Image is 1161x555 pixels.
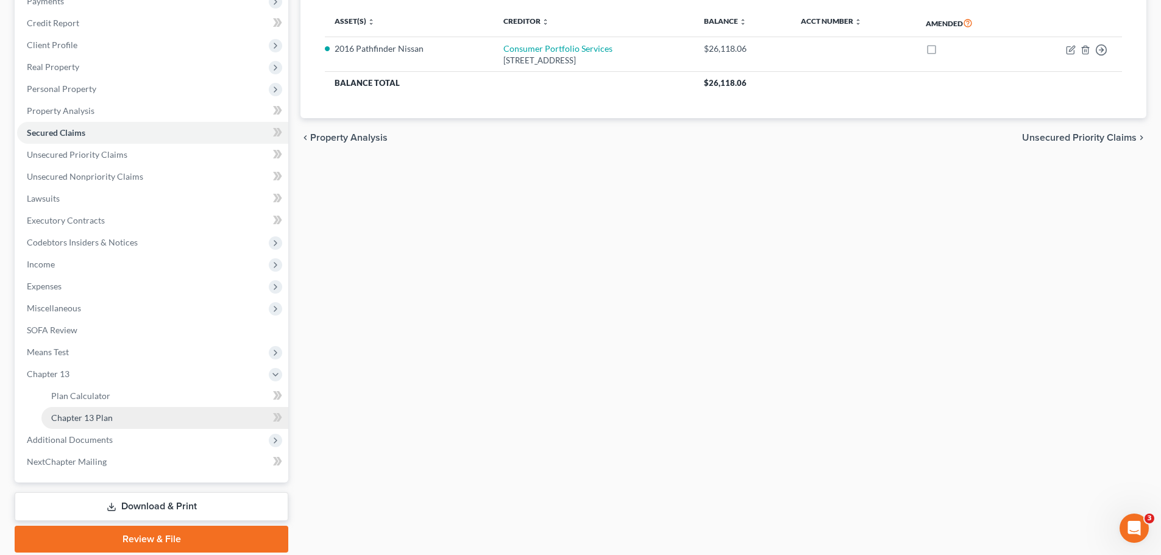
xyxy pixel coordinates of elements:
[15,492,288,521] a: Download & Print
[27,40,77,50] span: Client Profile
[704,43,781,55] div: $26,118.06
[27,347,69,357] span: Means Test
[27,127,85,138] span: Secured Claims
[300,133,388,143] button: chevron_left Property Analysis
[27,149,127,160] span: Unsecured Priority Claims
[310,133,388,143] span: Property Analysis
[27,303,81,313] span: Miscellaneous
[367,18,375,26] i: unfold_more
[1120,514,1149,543] iframe: Intercom live chat
[41,407,288,429] a: Chapter 13 Plan
[916,9,1020,37] th: Amended
[335,43,484,55] li: 2016 Pathfinder Nissan
[27,456,107,467] span: NextChapter Mailing
[27,62,79,72] span: Real Property
[41,385,288,407] a: Plan Calculator
[27,105,94,116] span: Property Analysis
[27,325,77,335] span: SOFA Review
[335,16,375,26] a: Asset(s) unfold_more
[17,210,288,232] a: Executory Contracts
[1145,514,1154,523] span: 3
[542,18,549,26] i: unfold_more
[739,18,747,26] i: unfold_more
[51,412,113,423] span: Chapter 13 Plan
[1022,133,1137,143] span: Unsecured Priority Claims
[1137,133,1146,143] i: chevron_right
[503,16,549,26] a: Creditor unfold_more
[27,434,113,445] span: Additional Documents
[17,166,288,188] a: Unsecured Nonpriority Claims
[325,72,694,94] th: Balance Total
[854,18,862,26] i: unfold_more
[27,193,60,203] span: Lawsuits
[27,215,105,225] span: Executory Contracts
[17,144,288,166] a: Unsecured Priority Claims
[1022,133,1146,143] button: Unsecured Priority Claims chevron_right
[503,55,684,66] div: [STREET_ADDRESS]
[27,237,138,247] span: Codebtors Insiders & Notices
[17,451,288,473] a: NextChapter Mailing
[27,171,143,182] span: Unsecured Nonpriority Claims
[801,16,862,26] a: Acct Number unfold_more
[27,369,69,379] span: Chapter 13
[27,83,96,94] span: Personal Property
[17,12,288,34] a: Credit Report
[17,188,288,210] a: Lawsuits
[704,78,747,88] span: $26,118.06
[704,16,747,26] a: Balance unfold_more
[17,122,288,144] a: Secured Claims
[51,391,110,401] span: Plan Calculator
[17,319,288,341] a: SOFA Review
[503,43,612,54] a: Consumer Portfolio Services
[17,100,288,122] a: Property Analysis
[15,526,288,553] a: Review & File
[27,18,79,28] span: Credit Report
[27,259,55,269] span: Income
[27,281,62,291] span: Expenses
[300,133,310,143] i: chevron_left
